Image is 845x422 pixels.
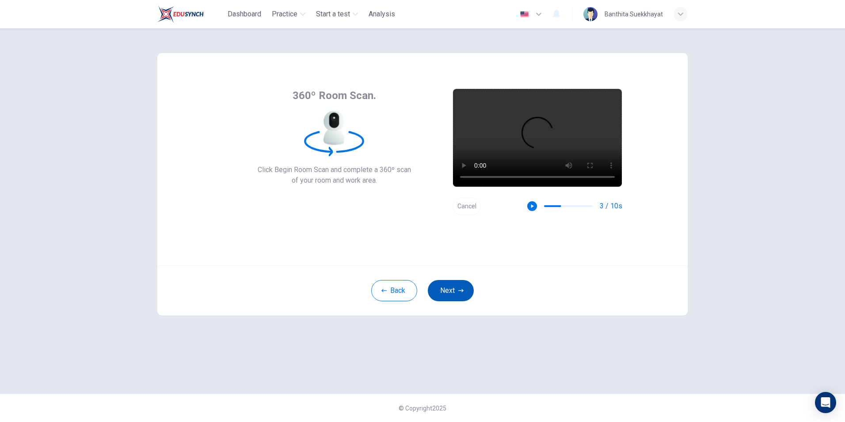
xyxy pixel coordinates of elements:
span: © Copyright 2025 [399,405,446,412]
button: Cancel [453,198,481,215]
button: Dashboard [224,6,265,22]
a: Train Test logo [157,5,224,23]
button: Next [428,280,474,301]
span: 3 / 10s [600,201,622,211]
span: 360º Room Scan. [293,88,376,103]
button: Start a test [312,6,362,22]
span: Dashboard [228,9,261,19]
div: Open Intercom Messenger [815,392,836,413]
span: Click Begin Room Scan and complete a 360º scan [258,165,411,175]
span: Practice [272,9,297,19]
span: of your room and work area. [258,175,411,186]
button: Back [371,280,417,301]
span: Start a test [316,9,350,19]
img: en [519,11,530,18]
button: Practice [268,6,309,22]
span: Analysis [369,9,395,19]
img: Profile picture [583,7,598,21]
button: Analysis [365,6,399,22]
div: Banthita Suekkhayat [605,9,663,19]
img: Train Test logo [157,5,204,23]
